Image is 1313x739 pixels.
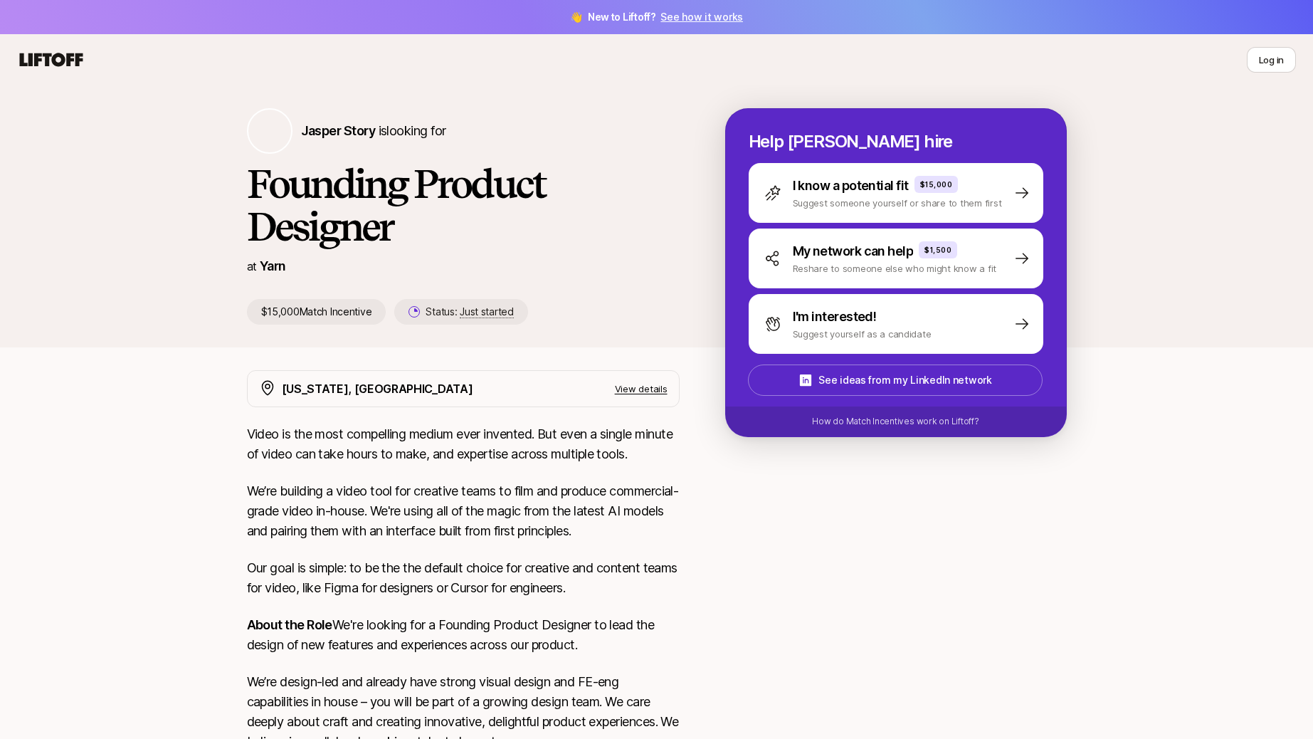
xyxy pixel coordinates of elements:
[1247,47,1296,73] button: Log in
[570,9,743,26] span: 👋 New to Liftoff?
[793,241,914,261] p: My network can help
[615,382,668,396] p: View details
[247,615,680,655] p: We're looking for a Founding Product Designer to lead the design of new features and experiences ...
[748,365,1043,396] button: See ideas from my LinkedIn network
[818,372,991,389] p: See ideas from my LinkedIn network
[460,305,514,318] span: Just started
[260,258,286,273] a: Yarn
[301,121,446,141] p: is looking for
[812,415,979,428] p: How do Match Incentives work on Liftoff?
[247,162,680,248] h1: Founding Product Designer
[793,327,932,341] p: Suggest yourself as a candidate
[247,299,386,325] p: $15,000 Match Incentive
[749,132,1043,152] p: Help [PERSON_NAME] hire
[247,558,680,598] p: Our goal is simple: to be the the default choice for creative and content teams for video, like F...
[247,424,680,464] p: Video is the most compelling medium ever invented. But even a single minute of video can take hou...
[247,257,257,276] p: at
[793,307,877,327] p: I'm interested!
[247,617,332,632] strong: About the Role
[301,123,376,138] span: Jasper Story
[924,244,951,256] p: $1,500
[247,481,680,541] p: We’re building a video tool for creative teams to film and produce commercial-grade video in-hous...
[793,261,997,276] p: Reshare to someone else who might know a fit
[426,303,513,320] p: Status:
[920,179,953,190] p: $15,000
[793,176,909,196] p: I know a potential fit
[660,11,743,23] a: See how it works
[282,379,473,398] p: [US_STATE], [GEOGRAPHIC_DATA]
[793,196,1002,210] p: Suggest someone yourself or share to them first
